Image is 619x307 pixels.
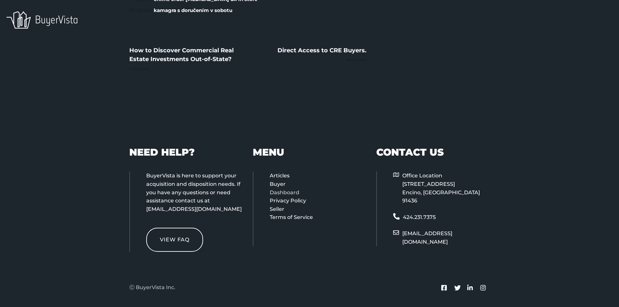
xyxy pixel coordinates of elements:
[376,146,490,159] h4: CONTACT US
[146,172,243,213] p: BuyerVista is here to support your acquisition and disposition needs. If you have any questions o...
[402,229,490,246] a: [EMAIL_ADDRESS][DOMAIN_NAME]
[253,46,367,63] span: Next post
[129,146,243,159] h4: NEED HELP?
[129,7,154,13] span: Pingback:
[253,146,367,159] h4: MENU
[270,173,290,179] a: Articles
[270,214,313,220] a: Terms of Service
[270,206,284,212] a: Seller
[154,7,232,13] a: kamagra s doručením v sobotu
[270,198,306,204] a: Privacy Policy
[129,46,243,71] span: Prev post
[403,213,436,222] a: 424.231.7375
[6,11,77,29] img: BeyerVista logotype
[270,181,286,187] a: Buyer
[270,189,299,196] a: Dashboard
[129,284,175,291] p: Ⓒ BuyerVista Inc.
[129,46,243,64] a: How to Discover Commercial Real Estate Investments Out-of-State?
[253,46,367,55] a: Direct Access to CRE Buyers.
[146,228,203,252] a: VIEW FAQ
[402,172,490,205] p: Office Location [STREET_ADDRESS] Encino, [GEOGRAPHIC_DATA] 91436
